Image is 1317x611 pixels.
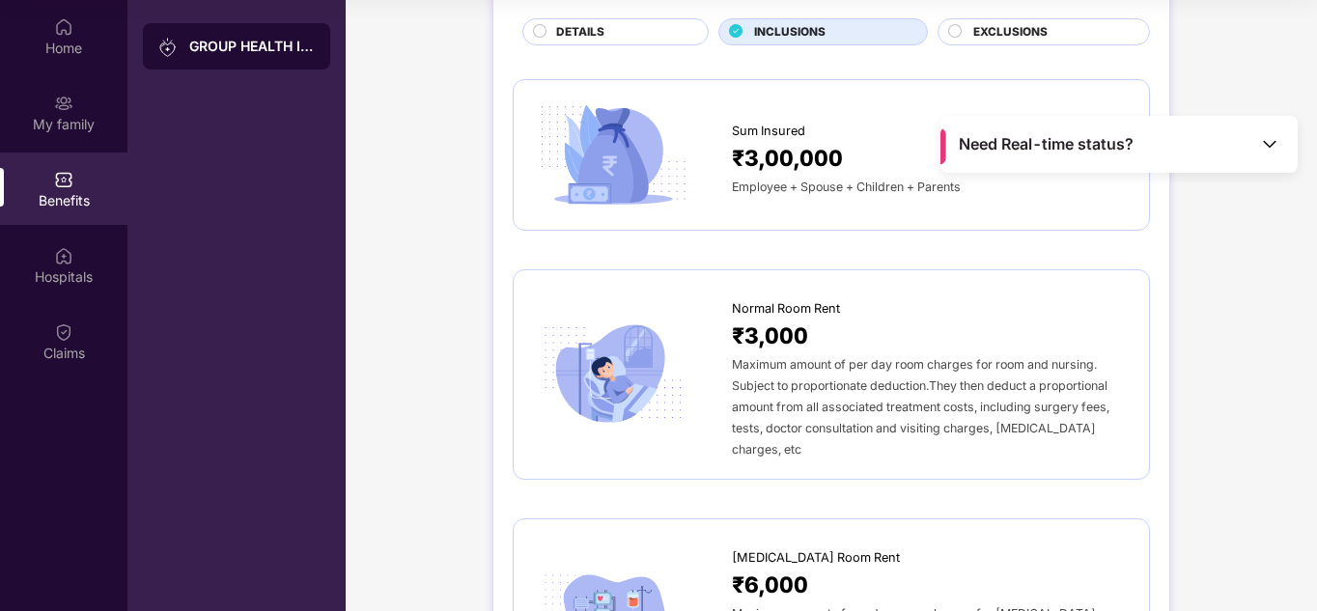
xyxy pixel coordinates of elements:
[732,548,900,568] span: [MEDICAL_DATA] Room Rent
[973,23,1048,42] span: EXCLUSIONS
[1260,134,1279,153] img: Toggle Icon
[732,141,843,176] span: ₹3,00,000
[732,122,805,141] span: Sum Insured
[54,17,73,37] img: svg+xml;base64,PHN2ZyBpZD0iSG9tZSIgeG1sbnM9Imh0dHA6Ly93d3cudzMub3JnLzIwMDAvc3ZnIiB3aWR0aD0iMjAiIG...
[732,180,961,194] span: Employee + Spouse + Children + Parents
[158,38,178,57] img: svg+xml;base64,PHN2ZyB3aWR0aD0iMjAiIGhlaWdodD0iMjAiIHZpZXdCb3g9IjAgMCAyMCAyMCIgZmlsbD0ibm9uZSIgeG...
[556,23,604,42] span: DETAILS
[54,94,73,113] img: svg+xml;base64,PHN2ZyB3aWR0aD0iMjAiIGhlaWdodD0iMjAiIHZpZXdCb3g9IjAgMCAyMCAyMCIgZmlsbD0ibm9uZSIgeG...
[533,319,693,430] img: icon
[189,37,315,56] div: GROUP HEALTH INSURANCE
[54,170,73,189] img: svg+xml;base64,PHN2ZyBpZD0iQmVuZWZpdHMiIHhtbG5zPSJodHRwOi8vd3d3LnczLm9yZy8yMDAwL3N2ZyIgd2lkdGg9Ij...
[54,246,73,265] img: svg+xml;base64,PHN2ZyBpZD0iSG9zcGl0YWxzIiB4bWxucz0iaHR0cDovL3d3dy53My5vcmcvMjAwMC9zdmciIHdpZHRoPS...
[732,319,808,353] span: ₹3,000
[732,357,1109,457] span: Maximum amount of per day room charges for room and nursing. Subject to proportionate deduction.T...
[54,322,73,342] img: svg+xml;base64,PHN2ZyBpZD0iQ2xhaW0iIHhtbG5zPSJodHRwOi8vd3d3LnczLm9yZy8yMDAwL3N2ZyIgd2lkdGg9IjIwIi...
[959,134,1134,154] span: Need Real-time status?
[732,299,840,319] span: Normal Room Rent
[754,23,826,42] span: INCLUSIONS
[533,99,693,210] img: icon
[732,568,808,602] span: ₹6,000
